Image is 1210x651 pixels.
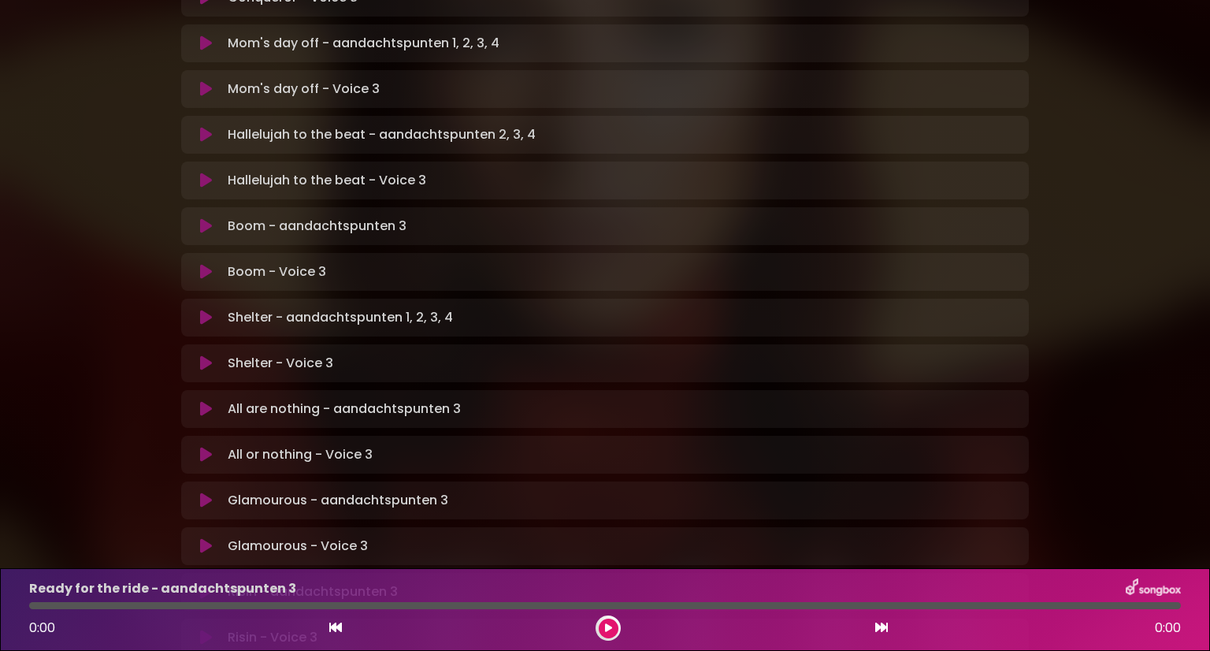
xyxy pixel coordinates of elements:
p: Hallelujah to the beat - Voice 3 [228,171,426,190]
p: Shelter - aandachtspunten 1, 2, 3, 4 [228,308,453,327]
p: Mom's day off - Voice 3 [228,80,380,99]
p: Boom - Voice 3 [228,262,326,281]
p: Boom - aandachtspunten 3 [228,217,406,236]
p: Shelter - Voice 3 [228,354,333,373]
p: Glamourous - Voice 3 [228,537,368,556]
p: All are nothing - aandachtspunten 3 [228,400,461,418]
p: Hallelujah to the beat - aandachtspunten 2, 3, 4 [228,125,536,144]
span: 0:00 [1155,619,1181,638]
p: Mom's day off - aandachtspunten 1, 2, 3, 4 [228,34,499,53]
img: songbox-logo-white.png [1126,578,1181,599]
span: 0:00 [29,619,55,637]
p: Ready for the ride - aandachtspunten 3 [29,579,296,598]
p: All or nothing - Voice 3 [228,445,373,464]
p: Glamourous - aandachtspunten 3 [228,491,448,510]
